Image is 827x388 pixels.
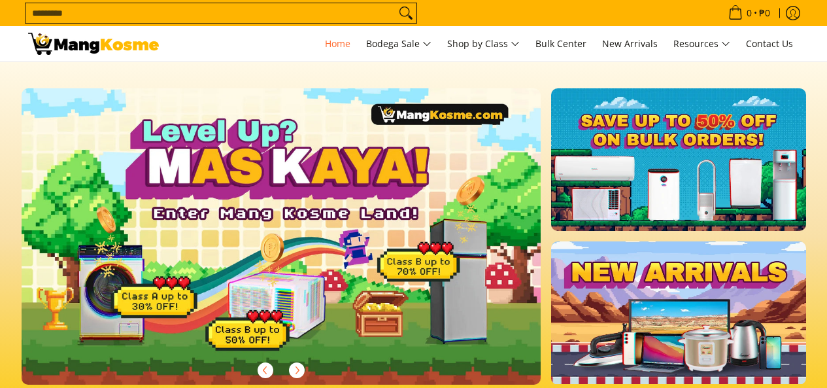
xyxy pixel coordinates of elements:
span: ₱0 [757,9,772,18]
span: Bulk Center [535,37,586,50]
span: Bodega Sale [366,36,431,52]
span: 0 [745,9,754,18]
a: Resources [667,26,737,62]
span: Resources [673,36,730,52]
a: Contact Us [739,26,800,62]
a: Home [318,26,357,62]
button: Next [282,356,311,385]
span: Contact Us [746,37,793,50]
a: New Arrivals [596,26,664,62]
a: Shop by Class [441,26,526,62]
img: Mang Kosme: Your Home Appliances Warehouse Sale Partner! [28,33,159,55]
img: Gaming desktop banner [22,88,541,385]
span: Shop by Class [447,36,520,52]
a: Bulk Center [529,26,593,62]
button: Previous [251,356,280,385]
a: Bodega Sale [360,26,438,62]
span: New Arrivals [602,37,658,50]
span: Home [325,37,350,50]
nav: Main Menu [172,26,800,62]
span: • [724,6,774,20]
button: Search [396,3,416,23]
